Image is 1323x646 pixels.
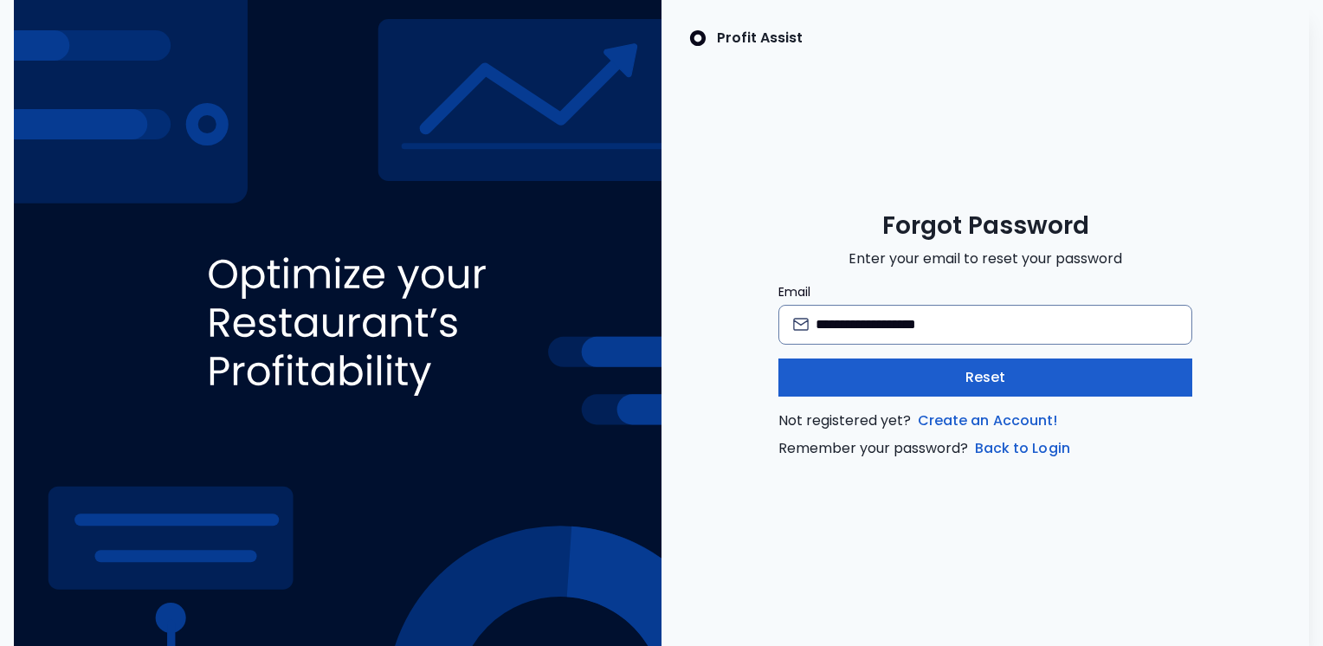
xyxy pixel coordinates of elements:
span: Forgot Password [882,210,1089,242]
img: SpotOn Logo [689,28,707,48]
span: Email [778,283,810,300]
a: Back to Login [971,438,1074,459]
span: Not registered yet? [778,410,1193,431]
p: Profit Assist [717,28,803,48]
a: Create an Account! [914,410,1062,431]
span: Enter your email to reset your password [849,249,1122,269]
button: Reset [778,359,1193,397]
img: email [793,318,810,331]
span: Remember your password? [778,438,1193,459]
span: Reset [965,367,1006,388]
